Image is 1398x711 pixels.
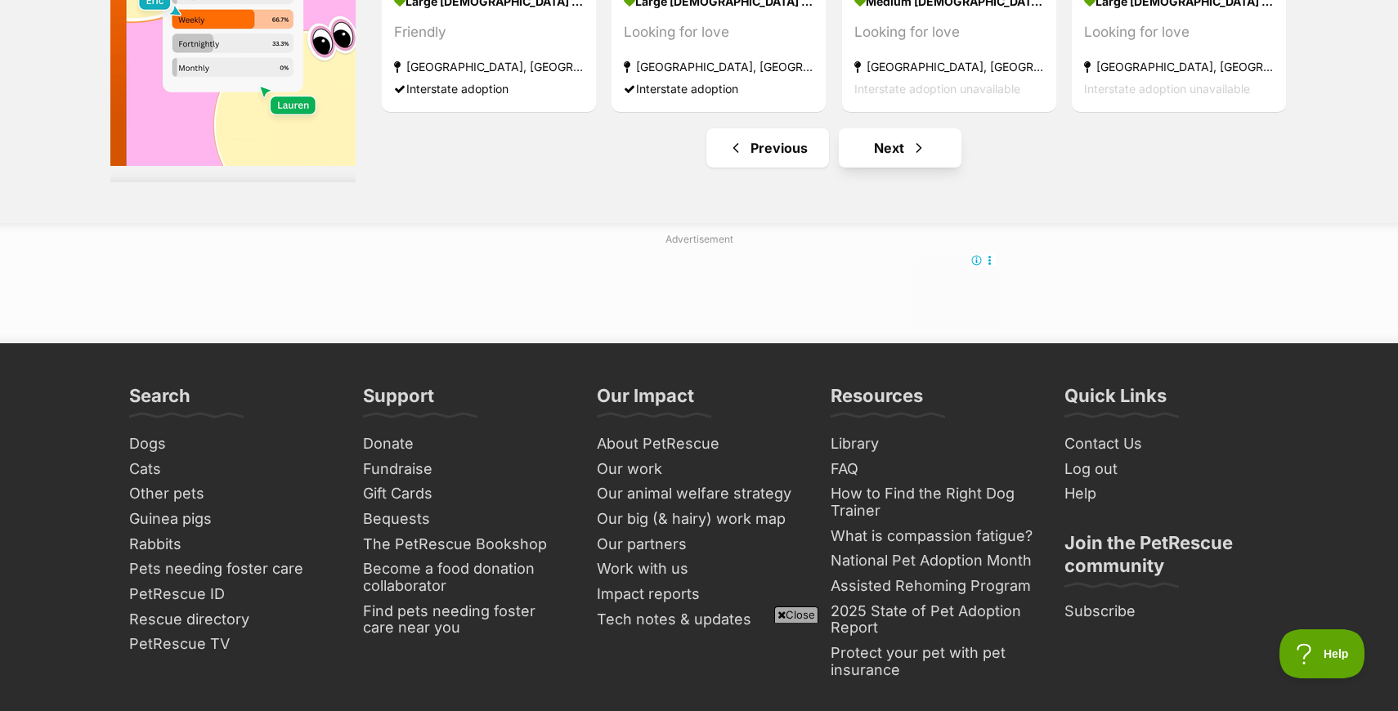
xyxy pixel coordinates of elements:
[1064,384,1167,417] h3: Quick Links
[123,432,340,457] a: Dogs
[129,384,190,417] h3: Search
[624,78,813,100] div: Interstate adoption
[363,384,434,417] h3: Support
[590,607,808,633] a: Tech notes & updates
[597,384,694,417] h3: Our Impact
[706,128,829,168] a: Previous page
[123,532,340,557] a: Rabbits
[1058,599,1275,624] a: Subscribe
[394,21,584,43] div: Friendly
[356,599,574,641] a: Find pets needing foster care near you
[1279,629,1365,678] iframe: Help Scout Beacon - Open
[839,128,961,168] a: Next page
[824,481,1042,523] a: How to Find the Right Dog Trainer
[356,481,574,507] a: Gift Cards
[1084,56,1274,78] strong: [GEOGRAPHIC_DATA], [GEOGRAPHIC_DATA]
[401,629,997,703] iframe: Advertisement
[624,21,813,43] div: Looking for love
[590,432,808,457] a: About PetRescue
[774,606,818,623] span: Close
[590,481,808,507] a: Our animal welfare strategy
[1064,531,1269,587] h3: Join the PetRescue community
[123,557,340,582] a: Pets needing foster care
[590,557,808,582] a: Work with us
[590,457,808,482] a: Our work
[123,457,340,482] a: Cats
[590,532,808,557] a: Our partners
[356,532,574,557] a: The PetRescue Bookshop
[1084,82,1250,96] span: Interstate adoption unavailable
[394,78,584,100] div: Interstate adoption
[356,507,574,532] a: Bequests
[123,632,340,657] a: PetRescue TV
[356,457,574,482] a: Fundraise
[123,481,340,507] a: Other pets
[824,457,1042,482] a: FAQ
[356,432,574,457] a: Donate
[824,524,1042,549] a: What is compassion fatigue?
[624,56,813,78] strong: [GEOGRAPHIC_DATA], [GEOGRAPHIC_DATA]
[123,582,340,607] a: PetRescue ID
[356,557,574,598] a: Become a food donation collaborator
[1084,21,1274,43] div: Looking for love
[1058,432,1275,457] a: Contact Us
[590,507,808,532] a: Our big (& hairy) work map
[1058,457,1275,482] a: Log out
[854,56,1044,78] strong: [GEOGRAPHIC_DATA], [GEOGRAPHIC_DATA]
[590,582,808,607] a: Impact reports
[123,507,340,532] a: Guinea pigs
[854,82,1020,96] span: Interstate adoption unavailable
[824,432,1042,457] a: Library
[831,384,923,417] h3: Resources
[123,607,340,633] a: Rescue directory
[824,574,1042,599] a: Assisted Rehoming Program
[1058,481,1275,507] a: Help
[824,599,1042,641] a: 2025 State of Pet Adoption Report
[854,21,1044,43] div: Looking for love
[394,56,584,78] strong: [GEOGRAPHIC_DATA], [GEOGRAPHIC_DATA]
[401,253,997,327] iframe: Advertisement
[380,128,1288,168] nav: Pagination
[824,548,1042,574] a: National Pet Adoption Month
